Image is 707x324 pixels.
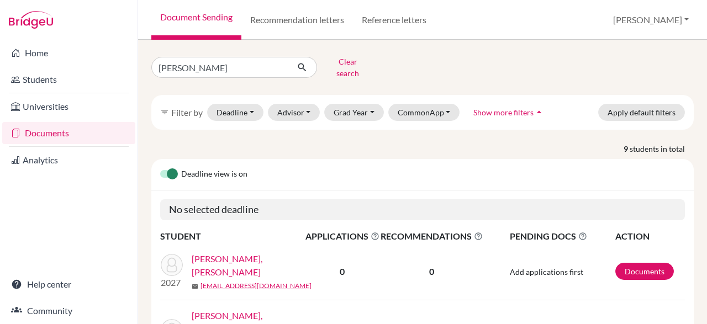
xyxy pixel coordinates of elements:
[161,254,183,276] img: Adjei Frimpong, Adwoa Achiaa
[161,276,183,289] p: 2027
[2,68,135,91] a: Students
[207,104,263,121] button: Deadline
[2,42,135,64] a: Home
[268,104,320,121] button: Advisor
[534,107,545,118] i: arrow_drop_up
[151,57,288,78] input: Find student by name...
[2,122,135,144] a: Documents
[2,95,135,118] a: Universities
[464,104,554,121] button: Show more filtersarrow_drop_up
[510,267,583,277] span: Add applications first
[192,283,198,290] span: mail
[510,230,614,243] span: PENDING DOCS
[381,230,483,243] span: RECOMMENDATIONS
[608,9,694,30] button: [PERSON_NAME]
[630,143,694,155] span: students in total
[171,107,203,118] span: Filter by
[473,108,534,117] span: Show more filters
[598,104,685,121] button: Apply default filters
[2,300,135,322] a: Community
[615,229,685,243] th: ACTION
[201,281,312,291] a: [EMAIL_ADDRESS][DOMAIN_NAME]
[624,143,630,155] strong: 9
[160,199,685,220] h5: No selected deadline
[181,168,247,181] span: Deadline view is on
[2,149,135,171] a: Analytics
[340,266,345,277] b: 0
[317,53,378,82] button: Clear search
[324,104,384,121] button: Grad Year
[388,104,460,121] button: CommonApp
[160,229,305,243] th: STUDENT
[160,108,169,116] i: filter_list
[615,263,674,280] a: Documents
[381,265,483,278] p: 0
[305,230,379,243] span: APPLICATIONS
[9,11,53,29] img: Bridge-U
[2,273,135,295] a: Help center
[192,252,313,279] a: [PERSON_NAME], [PERSON_NAME]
